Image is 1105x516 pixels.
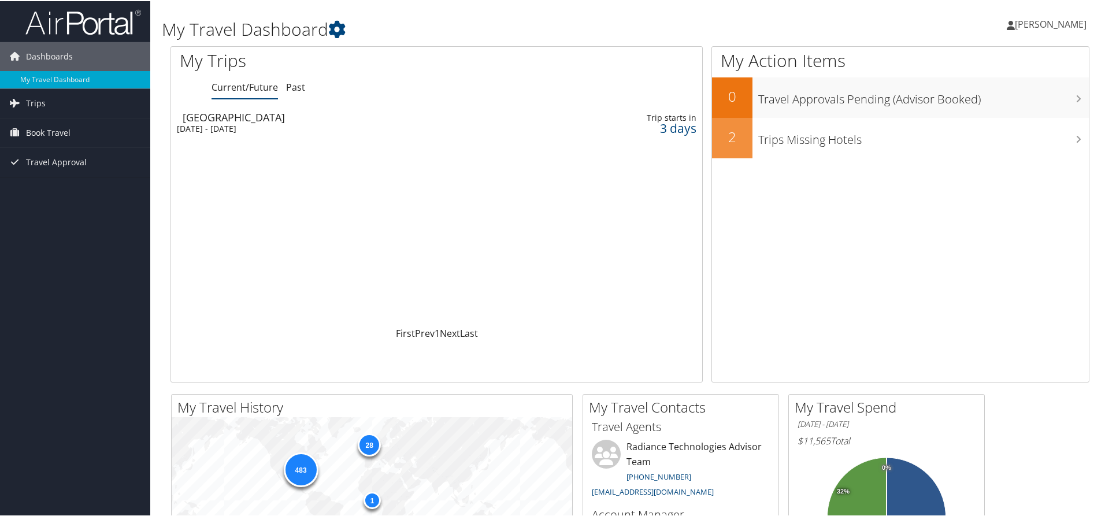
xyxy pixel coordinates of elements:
div: [GEOGRAPHIC_DATA] [183,111,507,121]
span: Dashboards [26,41,73,70]
a: [PHONE_NUMBER] [626,470,691,481]
div: Trip starts in [575,112,696,122]
span: Book Travel [26,117,71,146]
h3: Trips Missing Hotels [758,125,1089,147]
span: $11,565 [798,433,830,446]
div: 1 [364,491,381,508]
div: 3 days [575,122,696,132]
h6: Total [798,433,976,446]
a: Prev [415,326,435,339]
h1: My Travel Dashboard [162,16,786,40]
a: [EMAIL_ADDRESS][DOMAIN_NAME] [592,485,714,496]
h2: My Travel Spend [795,396,984,416]
h6: [DATE] - [DATE] [798,418,976,429]
a: 2Trips Missing Hotels [712,117,1089,157]
a: [PERSON_NAME] [1007,6,1098,40]
a: Past [286,80,305,92]
h2: My Travel History [177,396,572,416]
h3: Travel Approvals Pending (Advisor Booked) [758,84,1089,106]
tspan: 0% [882,463,891,470]
h2: My Travel Contacts [589,396,778,416]
a: First [396,326,415,339]
a: Current/Future [212,80,278,92]
span: Trips [26,88,46,117]
h1: My Action Items [712,47,1089,72]
span: [PERSON_NAME] [1015,17,1087,29]
h1: My Trips [180,47,472,72]
h3: Travel Agents [592,418,770,434]
div: 28 [358,432,381,455]
a: Next [440,326,460,339]
li: Radiance Technologies Advisor Team [586,439,776,500]
span: Travel Approval [26,147,87,176]
div: 483 [283,451,318,486]
a: 0Travel Approvals Pending (Advisor Booked) [712,76,1089,117]
a: Last [460,326,478,339]
tspan: 32% [837,487,850,494]
img: airportal-logo.png [25,8,141,35]
div: [DATE] - [DATE] [177,122,502,133]
h2: 0 [712,86,752,105]
a: 1 [435,326,440,339]
h2: 2 [712,126,752,146]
